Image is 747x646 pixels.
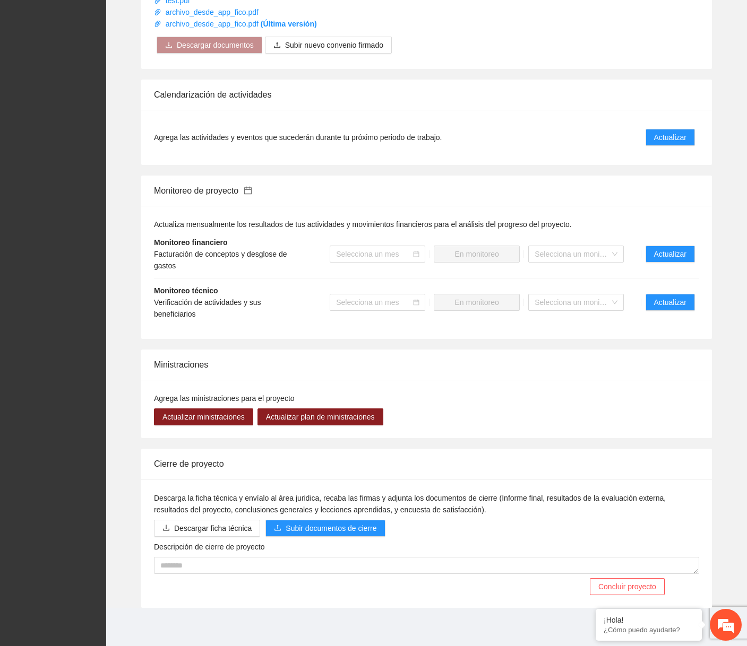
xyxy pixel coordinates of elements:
span: uploadSubir nuevo convenio firmado [265,41,392,49]
div: Minimizar ventana de chat en vivo [174,5,200,31]
button: Actualizar [646,294,695,311]
span: Estamos en línea. [62,142,147,249]
span: Verificación de actividades y sus beneficiarios [154,298,261,318]
strong: (Última versión) [261,20,317,28]
button: Concluir proyecto [590,578,665,595]
span: calendar [413,299,419,305]
strong: Monitoreo técnico [154,286,218,295]
button: Actualizar [646,129,695,146]
span: Descargar documentos [177,39,254,51]
span: Agrega las ministraciones para el proyecto [154,394,295,403]
button: downloadDescargar ficha técnica [154,520,260,537]
a: Actualizar plan de ministraciones [257,413,383,421]
span: calendar [244,186,252,195]
button: uploadSubir nuevo convenio firmado [265,37,392,54]
button: downloadDescargar documentos [157,37,262,54]
textarea: Descripción de cierre de proyecto [154,557,699,574]
p: ¿Cómo puedo ayudarte? [604,626,694,634]
button: uploadSubir documentos de cierre [265,520,385,537]
span: Subir nuevo convenio firmado [285,39,383,51]
strong: Monitoreo financiero [154,238,227,247]
span: Actualizar [654,132,686,143]
a: downloadDescargar ficha técnica [154,524,260,532]
div: ¡Hola! [604,616,694,624]
span: uploadSubir documentos de cierre [265,524,385,532]
span: Actualizar [654,296,686,308]
span: Subir documentos de cierre [286,522,376,534]
a: archivo_desde_app_fico.pdf [154,8,261,16]
span: upload [273,41,281,50]
span: Actualizar [654,248,686,260]
span: download [162,524,170,532]
a: calendar [238,186,252,195]
textarea: Escriba su mensaje y pulse “Intro” [5,290,202,327]
label: Descripción de cierre de proyecto [154,541,265,553]
a: archivo_desde_app_fico.pdf [154,20,317,28]
button: Actualizar [646,246,695,263]
div: Ministraciones [154,350,699,380]
div: Cierre de proyecto [154,449,699,479]
span: upload [274,524,281,532]
span: Facturación de conceptos y desglose de gastos [154,250,287,270]
span: calendar [413,251,419,257]
div: Chatee con nosotros ahora [55,54,178,68]
span: Agrega las actividades y eventos que sucederán durante tu próximo periodo de trabajo. [154,132,442,143]
span: Actualizar plan de ministraciones [266,411,375,423]
span: Descarga la ficha técnica y envíalo al área juridica, recaba las firmas y adjunta los documentos ... [154,494,666,514]
a: Actualizar ministraciones [154,413,253,421]
span: paper-clip [154,8,161,16]
span: download [165,41,173,50]
button: Actualizar plan de ministraciones [257,408,383,425]
div: Calendarización de actividades [154,80,699,110]
button: Actualizar ministraciones [154,408,253,425]
span: paper-clip [154,20,161,28]
span: Actualiza mensualmente los resultados de tus actividades y movimientos financieros para el anális... [154,220,572,229]
span: Descargar ficha técnica [174,522,252,534]
div: Monitoreo de proyecto [154,176,699,206]
span: Actualizar ministraciones [162,411,245,423]
span: Concluir proyecto [598,581,656,592]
